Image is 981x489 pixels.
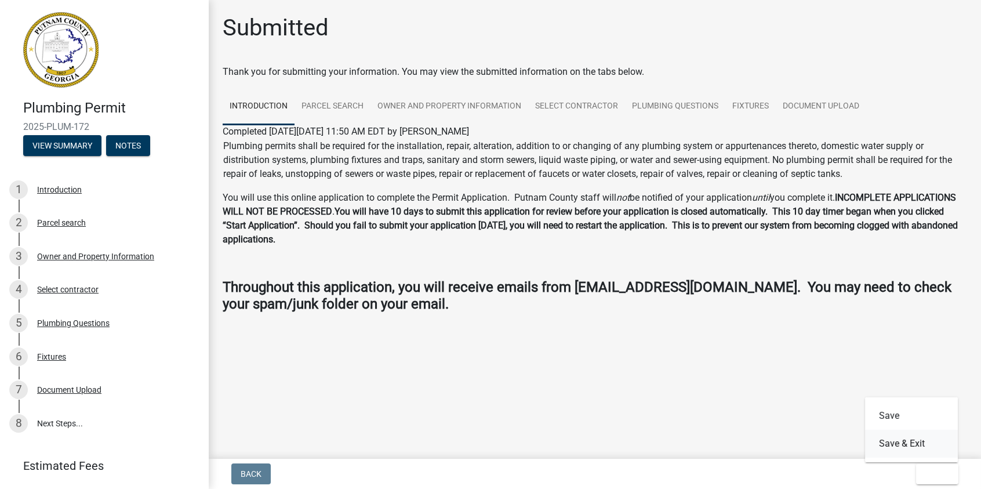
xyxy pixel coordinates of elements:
[37,186,82,194] div: Introduction
[528,88,625,125] a: Select contractor
[23,121,186,132] span: 2025-PLUM-172
[9,454,190,477] a: Estimated Fees
[37,319,110,327] div: Plumbing Questions
[241,469,261,479] span: Back
[752,192,770,203] i: until
[223,191,967,247] p: You will use this online application to complete the Permit Application. Putnam County staff will...
[106,135,150,156] button: Notes
[9,180,28,199] div: 1
[23,135,101,156] button: View Summary
[865,430,958,458] button: Save & Exit
[9,280,28,299] div: 4
[23,12,99,88] img: Putnam County, Georgia
[37,386,101,394] div: Document Upload
[37,252,154,260] div: Owner and Property Information
[223,206,958,245] strong: You will have 10 days to submit this application for review before your application is closed aut...
[9,414,28,433] div: 8
[37,285,99,294] div: Select contractor
[776,88,866,125] a: Document Upload
[925,469,942,479] span: Exit
[106,142,150,151] wm-modal-confirm: Notes
[231,463,271,484] button: Back
[865,402,958,430] button: Save
[23,142,101,151] wm-modal-confirm: Summary
[865,397,958,462] div: Exit
[9,381,28,399] div: 7
[223,139,967,182] td: Plumbing permits shall be required for the installation, repair, alteration, addition to or chang...
[616,192,630,203] i: not
[23,100,199,117] h4: Plumbing Permit
[223,279,951,312] strong: Throughout this application, you will receive emails from [EMAIL_ADDRESS][DOMAIN_NAME]. You may n...
[295,88,370,125] a: Parcel search
[223,14,329,42] h1: Submitted
[37,353,66,361] div: Fixtures
[725,88,776,125] a: Fixtures
[223,126,469,137] span: Completed [DATE][DATE] 11:50 AM EDT by [PERSON_NAME]
[916,463,958,484] button: Exit
[223,65,967,79] div: Thank you for submitting your information. You may view the submitted information on the tabs below.
[9,314,28,332] div: 5
[9,347,28,366] div: 6
[370,88,528,125] a: Owner and Property Information
[223,88,295,125] a: Introduction
[9,213,28,232] div: 2
[625,88,725,125] a: Plumbing Questions
[9,247,28,266] div: 3
[37,219,86,227] div: Parcel search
